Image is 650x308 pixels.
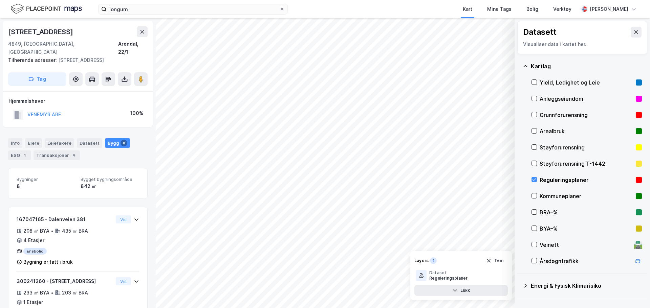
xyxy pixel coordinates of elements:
div: [STREET_ADDRESS] [8,26,74,37]
div: Kartlag [531,62,642,70]
div: 1 Etasjer [23,298,43,306]
div: Arealbruk [540,127,633,135]
div: [PERSON_NAME] [590,5,628,13]
div: Eiere [25,138,42,148]
div: 4 Etasjer [23,236,44,244]
button: Tøm [482,255,508,266]
div: • [51,228,53,234]
div: Energi & Fysisk Klimarisiko [531,282,642,290]
span: Tilhørende adresser: [8,57,58,63]
div: 233 ㎡ BYA [23,289,49,297]
div: Arendal, 22/1 [118,40,148,56]
button: Vis [116,215,131,223]
iframe: Chat Widget [616,276,650,308]
span: Bygninger [17,176,75,182]
div: 208 ㎡ BYA [23,227,49,235]
div: Kart [463,5,472,13]
div: 🛣️ [633,240,643,249]
div: Layers [414,258,429,263]
input: Søk på adresse, matrikkel, gårdeiere, leietakere eller personer [107,4,279,14]
div: Datasett [77,138,102,148]
div: 8 [17,182,75,190]
div: 4 [70,152,77,159]
div: Datasett [523,27,557,38]
div: 300241260 - [STREET_ADDRESS] [17,277,113,285]
div: 4849, [GEOGRAPHIC_DATA], [GEOGRAPHIC_DATA] [8,40,118,56]
div: Hjemmelshaver [8,97,147,105]
div: Støyforurensning T-1442 [540,160,633,168]
div: Transaksjoner [34,150,80,160]
div: 100% [130,109,143,117]
div: Kommuneplaner [540,192,633,200]
div: Reguleringsplaner [540,176,633,184]
img: logo.f888ab2527a4732fd821a326f86c7f29.svg [11,3,82,15]
div: BRA–% [540,208,633,216]
div: Mine Tags [487,5,512,13]
div: Støyforurensning [540,143,633,151]
div: 1 [21,152,28,159]
div: Leietakere [45,138,74,148]
div: Info [8,138,22,148]
div: 203 ㎡ BRA [62,289,88,297]
div: Veinett [540,241,631,249]
div: 8 [121,140,127,146]
div: Bygg [105,138,130,148]
div: BYA–% [540,224,633,233]
div: 435 ㎡ BRA [62,227,88,235]
div: Bygning er tatt i bruk [23,258,73,266]
div: Årsdøgntrafikk [540,257,631,265]
div: ESG [8,150,31,160]
div: Reguleringsplaner [429,276,468,281]
div: [STREET_ADDRESS] [8,56,142,64]
button: Tag [8,72,66,86]
span: Bygget bygningsområde [81,176,139,182]
button: Lukk [414,285,508,296]
div: 1 [430,257,437,264]
div: Grunnforurensning [540,111,633,119]
div: 842 ㎡ [81,182,139,190]
div: Anleggseiendom [540,95,633,103]
div: 167047165 - Dalenveien 381 [17,215,113,223]
button: Vis [116,277,131,285]
div: Yield, Ledighet og Leie [540,78,633,87]
div: Visualiser data i kartet her. [523,40,642,48]
div: Verktøy [553,5,571,13]
div: Bolig [526,5,538,13]
div: Dataset [429,270,468,276]
div: • [51,290,53,295]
